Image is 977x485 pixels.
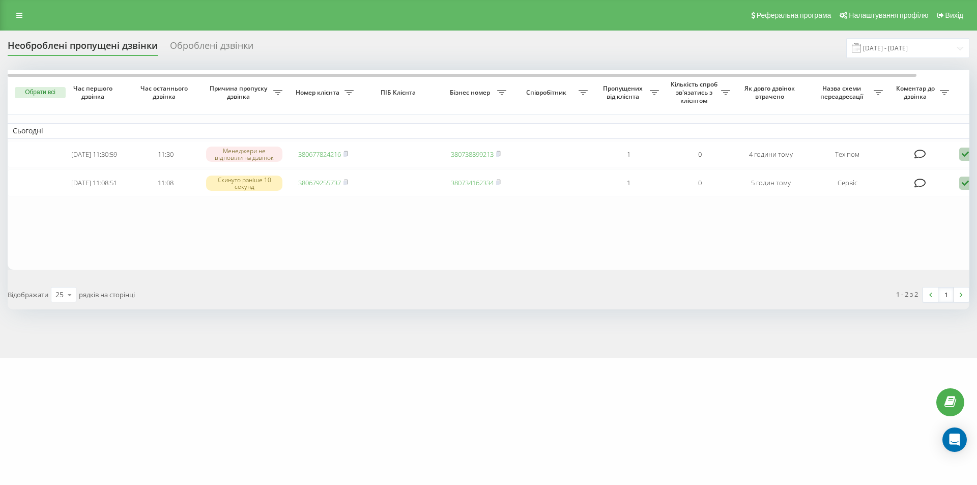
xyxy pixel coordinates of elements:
[451,178,494,187] a: 380734162334
[206,147,282,162] div: Менеджери не відповіли на дзвінок
[55,290,64,300] div: 25
[79,290,135,299] span: рядків на сторінці
[367,89,432,97] span: ПІБ Клієнта
[893,84,940,100] span: Коментар до дзвінка
[807,169,888,196] td: Сервіс
[743,84,798,100] span: Як довго дзвінок втрачено
[849,11,928,19] span: Налаштування профілю
[942,427,967,452] div: Open Intercom Messenger
[8,40,158,56] div: Необроблені пропущені дзвінки
[451,150,494,159] a: 380738899213
[445,89,497,97] span: Бізнес номер
[59,141,130,168] td: [DATE] 11:30:59
[735,141,807,168] td: 4 години тому
[593,141,664,168] td: 1
[59,169,130,196] td: [DATE] 11:08:51
[67,84,122,100] span: Час першого дзвінка
[593,169,664,196] td: 1
[938,288,954,302] a: 1
[293,89,344,97] span: Номер клієнта
[170,40,253,56] div: Оброблені дзвінки
[8,290,48,299] span: Відображати
[735,169,807,196] td: 5 годин тому
[945,11,963,19] span: Вихід
[516,89,579,97] span: Співробітник
[298,178,341,187] a: 380679255737
[138,84,193,100] span: Час останнього дзвінка
[130,141,201,168] td: 11:30
[206,176,282,191] div: Скинуто раніше 10 секунд
[598,84,650,100] span: Пропущених від клієнта
[896,289,918,299] div: 1 - 2 з 2
[664,169,735,196] td: 0
[812,84,874,100] span: Назва схеми переадресації
[15,87,66,98] button: Обрати всі
[664,141,735,168] td: 0
[807,141,888,168] td: Тех пом
[757,11,831,19] span: Реферальна програма
[669,80,721,104] span: Кількість спроб зв'язатись з клієнтом
[130,169,201,196] td: 11:08
[298,150,341,159] a: 380677824216
[206,84,273,100] span: Причина пропуску дзвінка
